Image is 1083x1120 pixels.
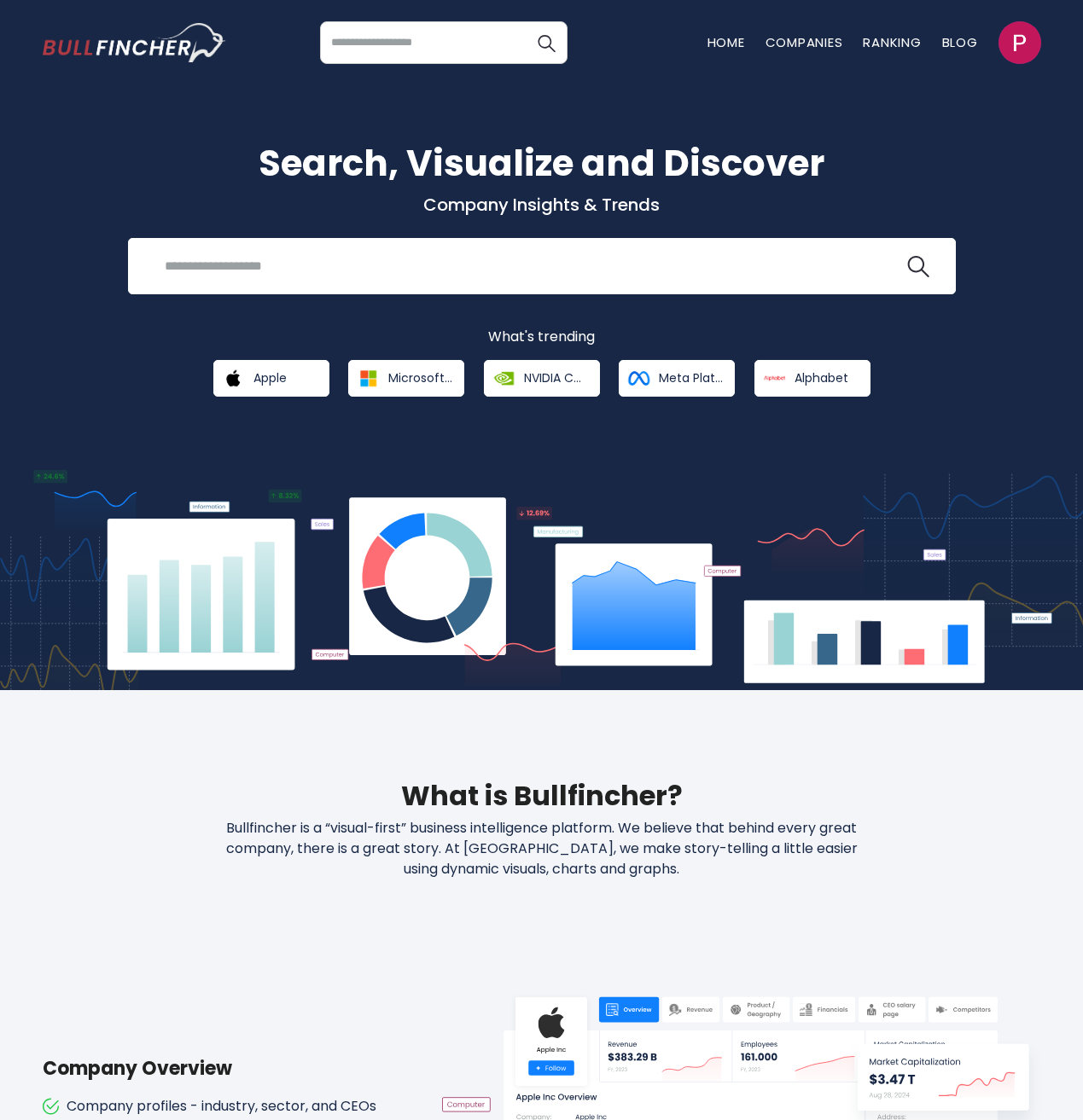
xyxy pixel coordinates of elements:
[942,33,978,51] a: Blog
[43,136,1041,190] h1: Search, Visualize and Discover
[43,1098,408,1116] li: Company profiles - industry, sector, and CEOs
[348,360,464,397] a: Microsoft Corporation
[484,360,600,397] a: NVIDIA Corporation
[43,23,226,62] img: bullfincher logo
[43,1054,408,1082] h3: Company Overview
[619,360,735,397] a: Meta Platforms
[795,370,848,386] span: Alphabet
[754,360,870,397] a: Alphabet
[707,33,745,51] a: Home
[177,818,906,879] p: Bullfincher is a “visual-first” business intelligence platform. We believe that behind every grea...
[43,775,1041,816] h2: What is Bullfincher?
[907,256,929,278] img: search icon
[388,370,452,386] span: Microsoft Corporation
[659,370,723,386] span: Meta Platforms
[253,370,287,386] span: Apple
[213,360,329,397] a: Apple
[863,33,921,51] a: Ranking
[525,21,568,64] button: Search
[43,194,1041,216] p: Company Insights & Trends
[524,370,588,386] span: NVIDIA Corporation
[43,23,226,62] a: Go to homepage
[766,33,843,51] a: Companies
[43,328,1041,346] p: What's trending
